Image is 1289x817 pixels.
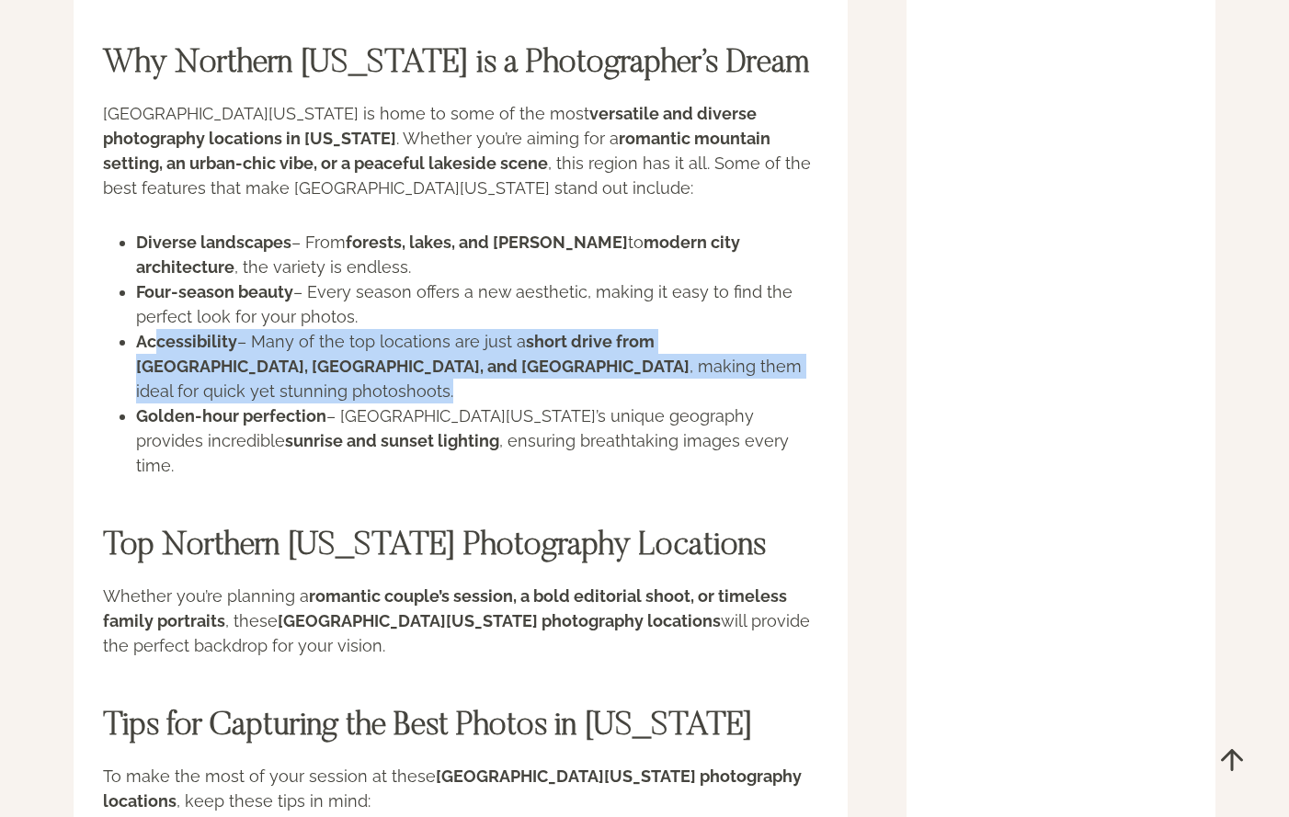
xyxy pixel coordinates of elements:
[136,332,690,376] strong: short drive from [GEOGRAPHIC_DATA], [GEOGRAPHIC_DATA], and [GEOGRAPHIC_DATA]
[346,233,628,252] strong: forests, lakes, and [PERSON_NAME]
[136,230,818,279] li: – From to , the variety is endless.
[285,431,499,450] strong: sunrise and sunset lighting
[103,104,757,148] strong: versatile and diverse photography locations in [US_STATE]
[103,101,818,200] p: [GEOGRAPHIC_DATA][US_STATE] is home to some of the most . Whether you’re aiming for a , this regi...
[103,764,818,813] p: To make the most of your session at these , keep these tips in mind:
[103,766,802,811] strong: [GEOGRAPHIC_DATA][US_STATE] photography locations
[103,584,818,658] p: Whether you’re planning a , these will provide the perfect backdrop for your vision.
[103,530,766,563] strong: Top Northern [US_STATE] Photography Locations
[136,406,326,426] strong: Golden-hour perfection
[136,332,237,351] strong: Accessibility
[136,329,818,403] li: – Many of the top locations are just a , making them ideal for quick yet stunning photoshoots.
[1202,730,1261,789] a: Scroll to top
[136,279,818,329] li: – Every season offers a new aesthetic, making it easy to find the perfect look for your photos.
[103,586,787,630] strong: romantic couple’s session, a bold editorial shoot, or timeless family portraits
[103,710,547,743] strong: Tips for Capturing the Best Photos
[136,233,740,277] strong: modern city architecture
[103,48,809,81] strong: Why Northern [US_STATE] is a Photographer’s Dream
[136,233,291,252] strong: Diverse landscapes
[278,611,721,630] strong: [GEOGRAPHIC_DATA][US_STATE] photography locations
[136,282,293,301] strong: Four-season beauty
[554,710,753,743] strong: in [US_STATE]
[103,129,770,173] strong: romantic mountain setting, an urban-chic vibe, or a peaceful lakeside scene
[136,403,818,478] li: – [GEOGRAPHIC_DATA][US_STATE]’s unique geography provides incredible , ensuring breathtaking imag...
